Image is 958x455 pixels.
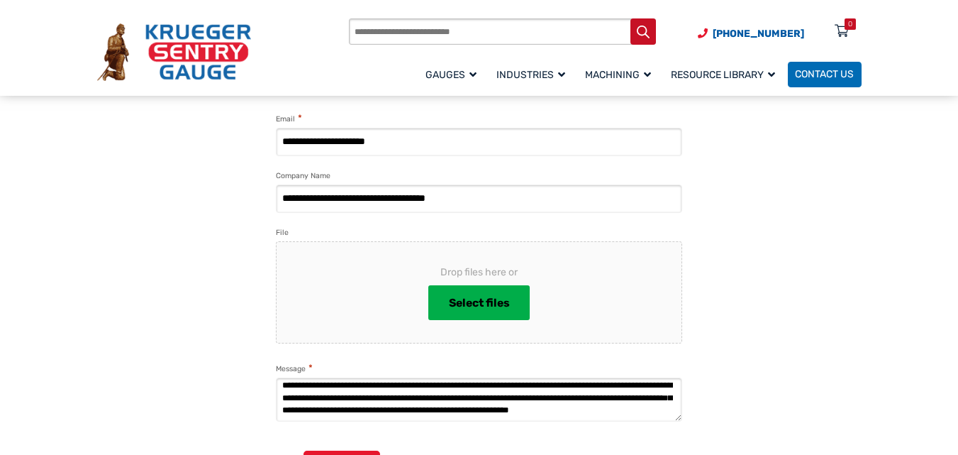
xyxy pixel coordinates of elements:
[299,265,659,280] span: Drop files here or
[97,23,251,80] img: Krueger Sentry Gauge
[795,69,854,81] span: Contact Us
[276,226,289,239] label: File
[276,170,330,182] label: Company Name
[848,18,852,30] div: 0
[788,62,862,87] a: Contact Us
[578,60,664,89] a: Machining
[664,60,788,89] a: Resource Library
[585,69,651,81] span: Machining
[671,69,775,81] span: Resource Library
[713,28,804,40] span: [PHONE_NUMBER]
[276,112,301,126] label: Email
[425,69,477,81] span: Gauges
[698,26,804,41] a: Phone Number (920) 434-8860
[489,60,578,89] a: Industries
[428,285,530,321] button: select files, file
[496,69,565,81] span: Industries
[418,60,489,89] a: Gauges
[276,362,312,375] label: Message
